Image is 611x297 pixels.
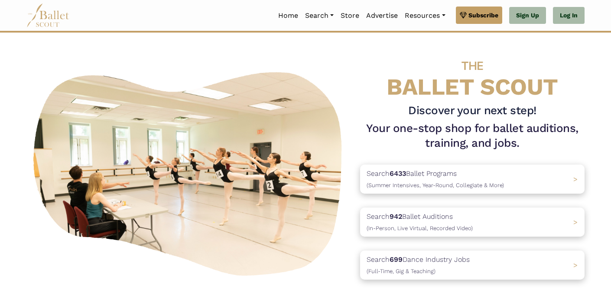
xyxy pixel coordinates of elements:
[275,7,302,25] a: Home
[573,175,578,183] span: >
[360,50,585,100] h4: BALLET SCOUT
[390,212,402,221] b: 942
[367,225,473,231] span: (In-Person, Live Virtual, Recorded Video)
[337,7,363,25] a: Store
[573,218,578,226] span: >
[456,7,502,24] a: Subscribe
[509,7,546,24] a: Sign Up
[302,7,337,25] a: Search
[367,211,473,233] p: Search Ballet Auditions
[360,121,585,151] h1: Your one-stop shop for ballet auditions, training, and jobs.
[360,251,585,280] a: Search699Dance Industry Jobs(Full-Time, Gig & Teaching) >
[460,10,467,20] img: gem.svg
[461,59,483,73] span: THE
[367,268,435,274] span: (Full-Time, Gig & Teaching)
[363,7,401,25] a: Advertise
[360,165,585,194] a: Search6433Ballet Programs(Summer Intensives, Year-Round, Collegiate & More)>
[360,208,585,237] a: Search942Ballet Auditions(In-Person, Live Virtual, Recorded Video) >
[468,10,498,20] span: Subscribe
[367,168,504,190] p: Search Ballet Programs
[390,169,406,178] b: 6433
[553,7,585,24] a: Log In
[367,254,470,276] p: Search Dance Industry Jobs
[390,255,403,264] b: 699
[401,7,448,25] a: Resources
[26,63,353,281] img: A group of ballerinas talking to each other in a ballet studio
[360,103,585,118] h3: Discover your next step!
[573,261,578,269] span: >
[367,182,504,188] span: (Summer Intensives, Year-Round, Collegiate & More)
